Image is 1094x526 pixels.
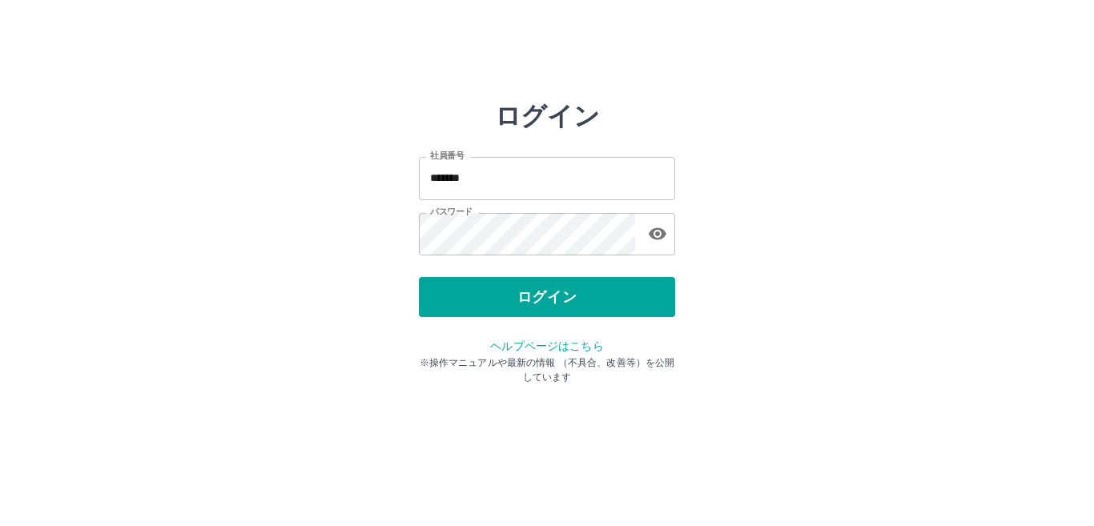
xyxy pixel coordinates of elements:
[430,150,464,162] label: 社員番号
[430,206,473,218] label: パスワード
[495,101,600,131] h2: ログイン
[419,355,675,384] p: ※操作マニュアルや最新の情報 （不具合、改善等）を公開しています
[419,277,675,317] button: ログイン
[490,339,603,352] a: ヘルプページはこちら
